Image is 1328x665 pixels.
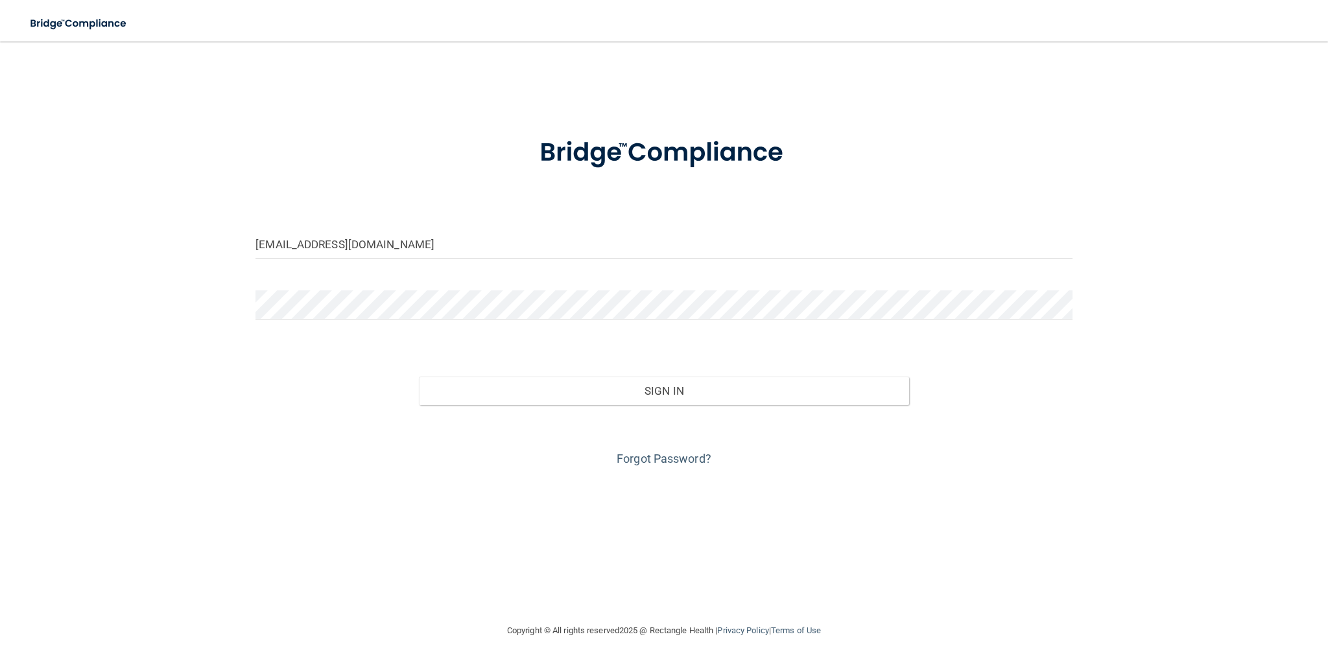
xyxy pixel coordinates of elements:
[427,610,901,651] div: Copyright © All rights reserved 2025 @ Rectangle Health | |
[19,10,139,37] img: bridge_compliance_login_screen.278c3ca4.svg
[513,119,815,187] img: bridge_compliance_login_screen.278c3ca4.svg
[717,625,768,635] a: Privacy Policy
[617,452,711,465] a: Forgot Password?
[419,377,909,405] button: Sign In
[255,229,1073,259] input: Email
[771,625,821,635] a: Terms of Use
